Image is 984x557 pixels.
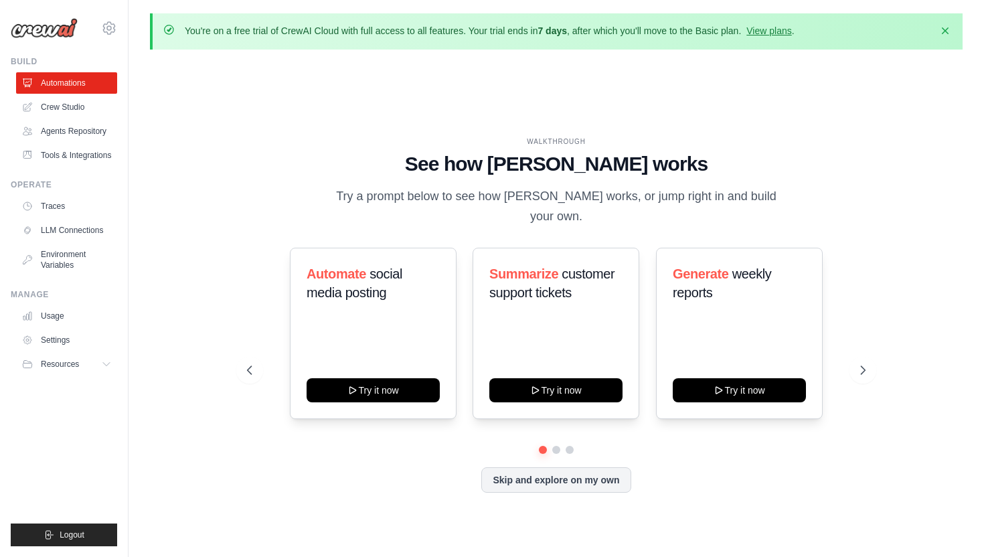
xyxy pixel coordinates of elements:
span: Automate [307,266,366,281]
div: Manage [11,289,117,300]
button: Try it now [489,378,623,402]
div: Operate [11,179,117,190]
a: Tools & Integrations [16,145,117,166]
span: Generate [673,266,729,281]
strong: 7 days [538,25,567,36]
span: customer support tickets [489,266,614,300]
div: Build [11,56,117,67]
a: Agents Repository [16,121,117,142]
a: Settings [16,329,117,351]
span: social media posting [307,266,402,300]
button: Logout [11,524,117,546]
a: Automations [16,72,117,94]
p: You're on a free trial of CrewAI Cloud with full access to all features. Your trial ends in , aft... [185,24,795,37]
a: LLM Connections [16,220,117,241]
div: WALKTHROUGH [247,137,865,147]
button: Skip and explore on my own [481,467,631,493]
a: Traces [16,195,117,217]
h1: See how [PERSON_NAME] works [247,152,865,176]
a: Environment Variables [16,244,117,276]
p: Try a prompt below to see how [PERSON_NAME] works, or jump right in and build your own. [331,187,781,226]
span: weekly reports [673,266,771,300]
button: Try it now [307,378,440,402]
span: Logout [60,530,84,540]
span: Summarize [489,266,558,281]
span: Resources [41,359,79,370]
button: Resources [16,353,117,375]
button: Try it now [673,378,806,402]
img: Logo [11,18,78,38]
a: View plans [746,25,791,36]
a: Crew Studio [16,96,117,118]
a: Usage [16,305,117,327]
